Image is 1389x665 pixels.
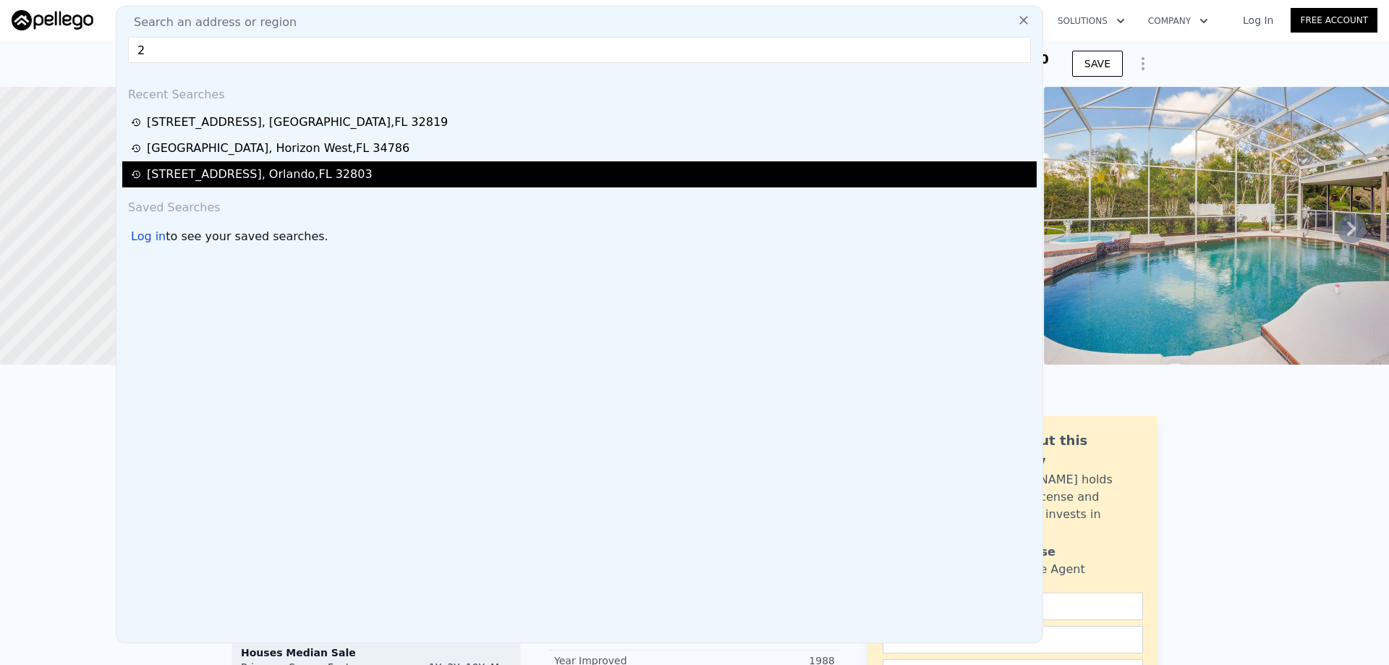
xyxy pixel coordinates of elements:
div: Ask about this property [982,431,1143,471]
div: [STREET_ADDRESS] , Orlando , FL 32803 [147,166,373,183]
div: Houses Median Sale [241,645,511,660]
div: [GEOGRAPHIC_DATA] , Horizon West , FL 34786 [147,140,409,157]
input: Enter an address, city, region, neighborhood or zip code [128,37,1031,63]
div: Violet Rose [982,543,1055,561]
a: [GEOGRAPHIC_DATA], Horizon West,FL 34786 [131,140,1032,157]
button: SAVE [1072,51,1123,77]
a: [STREET_ADDRESS], [GEOGRAPHIC_DATA],FL 32819 [131,114,1032,131]
a: [STREET_ADDRESS], Orlando,FL 32803 [131,166,1032,183]
span: to see your saved searches. [166,228,328,245]
a: Free Account [1291,8,1377,33]
div: [STREET_ADDRESS] , [GEOGRAPHIC_DATA] , FL 32819 [147,114,448,131]
button: Company [1137,8,1220,34]
div: [PERSON_NAME] holds a broker license and personally invests in this area [982,471,1143,541]
div: Saved Searches [122,187,1037,222]
img: Pellego [12,10,93,30]
span: Search an address or region [122,14,297,31]
button: Show Options [1129,49,1157,78]
a: Log In [1226,13,1291,27]
div: Recent Searches [122,75,1037,109]
button: Solutions [1046,8,1137,34]
div: Log in [131,228,166,245]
